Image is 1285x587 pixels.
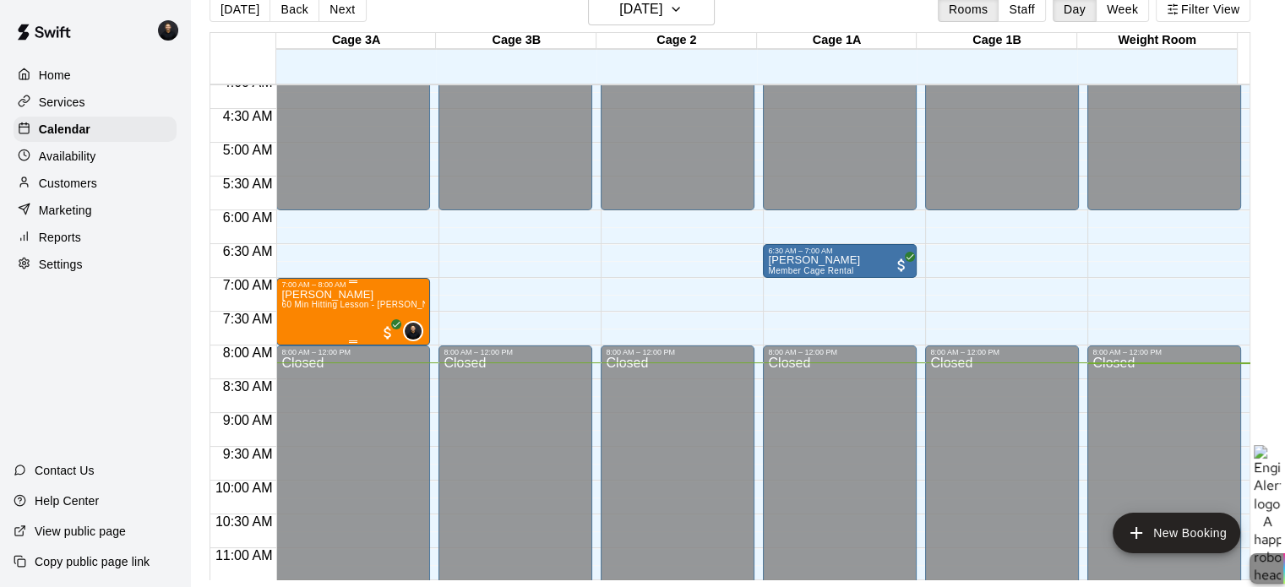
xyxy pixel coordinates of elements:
img: Gregory Lewandoski [158,20,178,41]
span: 4:30 AM [219,109,277,123]
div: 7:00 AM – 8:00 AM [281,280,425,289]
span: 5:00 AM [219,143,277,157]
div: 8:00 AM – 12:00 PM [281,348,425,356]
div: 6:30 AM – 7:00 AM [768,247,912,255]
div: 8:00 AM – 12:00 PM [1092,348,1236,356]
span: 8:30 AM [219,379,277,394]
a: Availability [14,144,177,169]
a: Services [14,90,177,115]
div: Cage 2 [596,33,757,49]
p: Help Center [35,492,99,509]
span: All customers have paid [893,257,910,274]
span: 9:00 AM [219,413,277,427]
div: 7:00 AM – 8:00 AM: Liam Nelson [276,278,430,345]
p: Reports [39,229,81,246]
span: Gregory Lewandoski [410,321,423,341]
span: 10:00 AM [211,481,277,495]
a: Settings [14,252,177,277]
img: Gregory Lewandoski [405,323,422,340]
span: 8:00 AM [219,345,277,360]
p: Home [39,67,71,84]
p: Calendar [39,121,90,138]
div: Cage 3B [436,33,596,49]
span: 5:30 AM [219,177,277,191]
div: Cage 3A [276,33,437,49]
span: 11:00 AM [211,548,277,563]
p: Marketing [39,202,92,219]
a: Marketing [14,198,177,223]
span: 6:30 AM [219,244,277,258]
div: 6:30 AM – 7:00 AM: Tenika Smith [763,244,917,278]
span: 7:30 AM [219,312,277,326]
span: 60 Min Hitting Lesson - [PERSON_NAME] [281,300,450,309]
div: 8:00 AM – 12:00 PM [606,348,749,356]
p: Services [39,94,85,111]
span: Member Cage Rental [768,266,853,275]
span: 6:00 AM [219,210,277,225]
span: All customers have paid [379,324,396,341]
a: Calendar [14,117,177,142]
p: Contact Us [35,462,95,479]
span: 9:30 AM [219,447,277,461]
p: Availability [39,148,96,165]
a: Home [14,63,177,88]
p: Copy public page link [35,553,150,570]
div: Weight Room [1077,33,1238,49]
div: Cage 1B [917,33,1077,49]
div: Cage 1A [757,33,917,49]
span: 7:00 AM [219,278,277,292]
a: Customers [14,171,177,196]
button: add [1113,513,1240,553]
span: 10:30 AM [211,514,277,529]
a: Reports [14,225,177,250]
div: 8:00 AM – 12:00 PM [444,348,587,356]
p: Customers [39,175,97,192]
div: 8:00 AM – 12:00 PM [930,348,1074,356]
div: Gregory Lewandoski [155,14,190,47]
p: Settings [39,256,83,273]
div: 8:00 AM – 12:00 PM [768,348,912,356]
p: View public page [35,523,126,540]
div: Gregory Lewandoski [403,321,423,341]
